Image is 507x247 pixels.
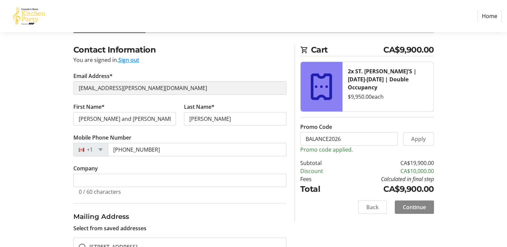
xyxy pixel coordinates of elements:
[184,103,214,111] label: Last Name*
[300,123,332,131] label: Promo Code
[300,132,398,146] input: Enter promo code
[73,72,113,80] label: Email Address*
[73,44,287,56] h2: Contact Information
[311,44,384,56] span: Cart
[358,200,387,214] button: Back
[478,10,502,22] a: Home
[300,167,340,175] td: Discount
[340,175,434,183] td: Calculated in final step
[73,212,287,222] h3: Mailing Address
[348,93,428,101] div: $9,950.00 each
[73,103,105,111] label: First Name*
[348,68,417,91] strong: 2x ST. [PERSON_NAME]'S | [DATE]-[DATE] | Double Occupancy
[340,167,434,175] td: CA$10,000.00
[73,164,98,172] label: Company
[300,159,340,167] td: Subtotal
[366,203,379,211] span: Back
[73,56,287,64] div: You are signed in.
[383,44,434,56] span: CA$9,900.00
[411,135,426,143] span: Apply
[108,143,287,156] input: (506) 234-5678
[300,146,434,154] p: Promo code applied.
[403,203,426,211] span: Continue
[395,200,434,214] button: Continue
[403,132,434,146] button: Apply
[340,183,434,195] td: CA$9,900.00
[79,188,121,195] tr-character-limit: 0 / 60 characters
[300,175,340,183] td: Fees
[5,3,53,29] img: Canada’s Great Kitchen Party's Logo
[340,159,434,167] td: CA$19,900.00
[73,134,131,142] label: Mobile Phone Number
[118,56,139,64] button: Sign out
[300,183,340,195] td: Total
[73,212,287,232] div: Select from saved addresses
